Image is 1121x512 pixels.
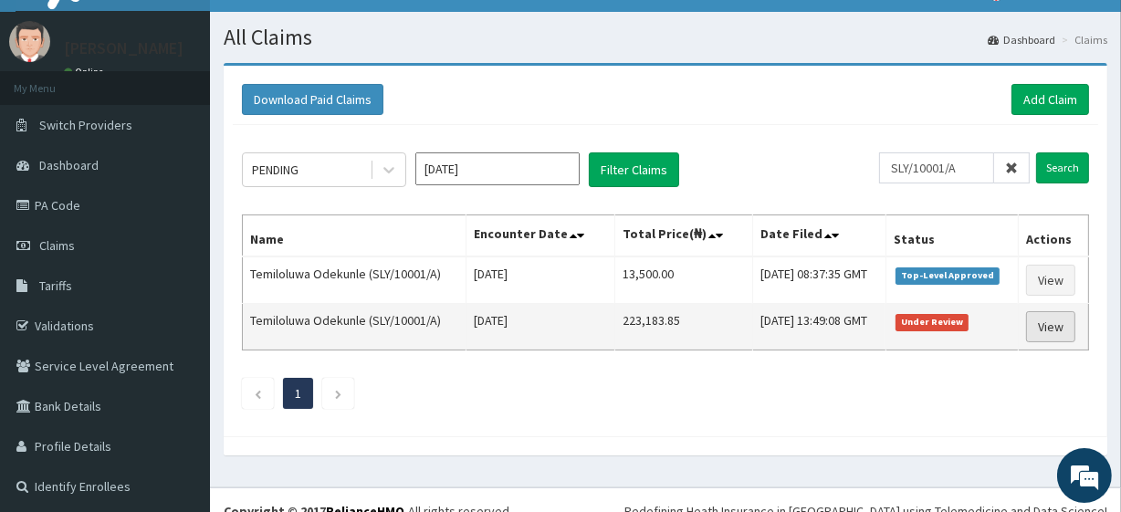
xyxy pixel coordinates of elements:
[1018,215,1088,257] th: Actions
[39,117,132,133] span: Switch Providers
[39,277,72,294] span: Tariffs
[615,304,753,350] td: 223,183.85
[988,32,1055,47] a: Dashboard
[896,314,969,330] span: Under Review
[243,256,466,304] td: Temiloluwa Odekunle (SLY/10001/A)
[224,26,1107,49] h1: All Claims
[242,84,383,115] button: Download Paid Claims
[295,385,301,402] a: Page 1 is your current page
[9,21,50,62] img: User Image
[1011,84,1089,115] a: Add Claim
[1026,311,1075,342] a: View
[466,256,615,304] td: [DATE]
[252,161,299,179] div: PENDING
[753,215,886,257] th: Date Filed
[243,215,466,257] th: Name
[466,304,615,350] td: [DATE]
[589,152,679,187] button: Filter Claims
[1036,152,1089,183] input: Search
[1026,265,1075,296] a: View
[39,237,75,254] span: Claims
[896,267,1001,284] span: Top-Level Approved
[64,66,108,78] a: Online
[753,304,886,350] td: [DATE] 13:49:08 GMT
[243,304,466,350] td: Temiloluwa Odekunle (SLY/10001/A)
[64,40,183,57] p: [PERSON_NAME]
[1057,32,1107,47] li: Claims
[615,215,753,257] th: Total Price(₦)
[39,157,99,173] span: Dashboard
[753,256,886,304] td: [DATE] 08:37:35 GMT
[466,215,615,257] th: Encounter Date
[254,385,262,402] a: Previous page
[885,215,1018,257] th: Status
[879,152,994,183] input: Search by HMO ID
[415,152,580,185] input: Select Month and Year
[334,385,342,402] a: Next page
[615,256,753,304] td: 13,500.00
